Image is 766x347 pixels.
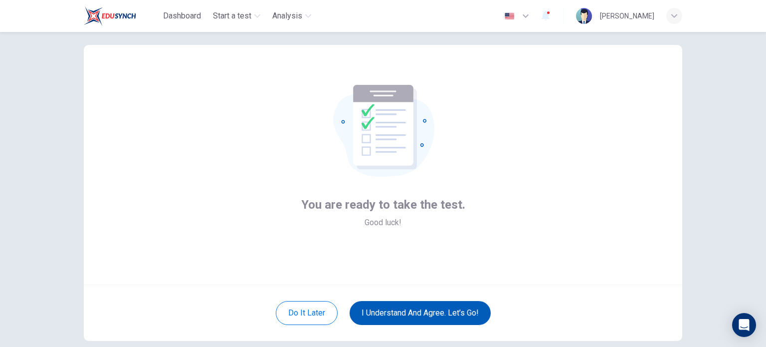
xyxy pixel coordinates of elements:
span: You are ready to take the test. [301,197,465,213]
div: [PERSON_NAME] [600,10,654,22]
img: EduSynch logo [84,6,136,26]
button: Do it later [276,301,338,325]
button: Dashboard [159,7,205,25]
img: en [503,12,516,20]
span: Start a test [213,10,251,22]
span: Analysis [272,10,302,22]
button: Analysis [268,7,315,25]
button: I understand and agree. Let’s go! [350,301,491,325]
div: Open Intercom Messenger [732,313,756,337]
span: Dashboard [163,10,201,22]
img: Profile picture [576,8,592,24]
a: EduSynch logo [84,6,159,26]
button: Start a test [209,7,264,25]
span: Good luck! [365,217,401,229]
